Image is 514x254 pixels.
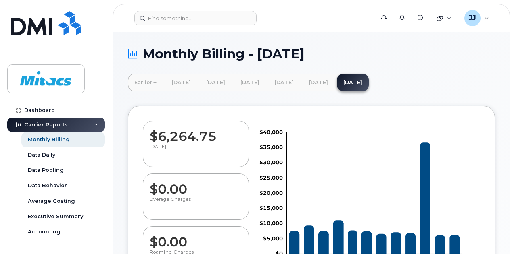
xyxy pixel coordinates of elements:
p: [DATE] [150,144,242,158]
a: [DATE] [165,74,197,91]
dd: $0.00 [150,174,242,196]
a: [DATE] [234,74,266,91]
a: [DATE] [337,74,369,91]
tspan: $25,000 [259,174,283,180]
tspan: $20,000 [259,189,283,196]
tspan: $40,000 [259,128,283,135]
tspan: $10,000 [259,220,283,226]
tspan: $30,000 [259,159,283,165]
dd: $0.00 [150,227,242,249]
p: Overage Charges [150,196,242,211]
tspan: $15,000 [259,204,283,211]
a: Earlier [128,74,163,91]
dd: $6,264.75 [150,121,242,144]
tspan: $5,000 [263,235,283,241]
tspan: $35,000 [259,144,283,150]
a: [DATE] [303,74,334,91]
a: [DATE] [200,74,232,91]
h1: Monthly Billing - [DATE] [128,47,495,61]
a: [DATE] [268,74,300,91]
